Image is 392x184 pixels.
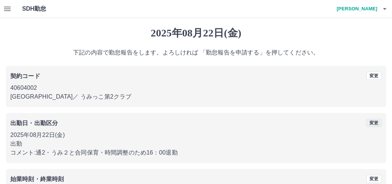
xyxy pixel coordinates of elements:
[10,92,382,101] p: [GEOGRAPHIC_DATA] ／ うみっこ第2クラブ
[10,176,64,182] b: 始業時刻・終業時刻
[366,72,382,80] button: 変更
[10,139,382,148] p: 出勤
[10,148,382,157] p: コメント: 通2・うみ２と合同保育・時間調整のため16：00退勤
[366,175,382,183] button: 変更
[10,73,40,79] b: 契約コード
[10,131,382,139] p: 2025年08月22日(金)
[6,27,386,39] h1: 2025年08月22日(金)
[10,84,382,92] p: 40604002
[366,119,382,127] button: 変更
[6,48,386,57] p: 下記の内容で勤怠報告をします。よろしければ 「勤怠報告を申請する」を押してください。
[10,120,58,126] b: 出勤日・出勤区分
